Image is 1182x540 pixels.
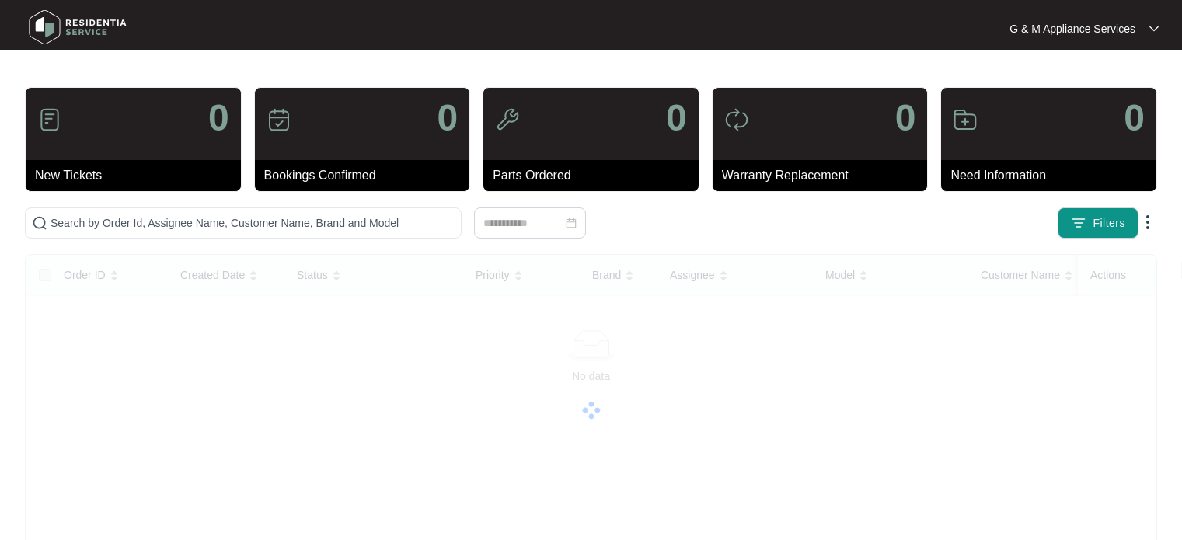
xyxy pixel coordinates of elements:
img: dropdown arrow [1149,25,1159,33]
img: icon [495,107,520,132]
input: Search by Order Id, Assignee Name, Customer Name, Brand and Model [51,214,455,232]
img: icon [953,107,978,132]
p: 0 [437,99,458,137]
img: residentia service logo [23,4,132,51]
p: 0 [895,99,916,137]
p: Warranty Replacement [722,166,928,185]
p: New Tickets [35,166,241,185]
p: Parts Ordered [493,166,699,185]
img: icon [724,107,749,132]
img: dropdown arrow [1138,213,1157,232]
button: filter iconFilters [1058,207,1138,239]
img: filter icon [1071,215,1086,231]
img: search-icon [32,215,47,231]
p: Bookings Confirmed [264,166,470,185]
p: G & M Appliance Services [1009,21,1135,37]
img: icon [267,107,291,132]
span: Filters [1093,215,1125,232]
img: icon [37,107,62,132]
p: 0 [666,99,687,137]
p: Need Information [950,166,1156,185]
p: 0 [208,99,229,137]
p: 0 [1124,99,1145,137]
